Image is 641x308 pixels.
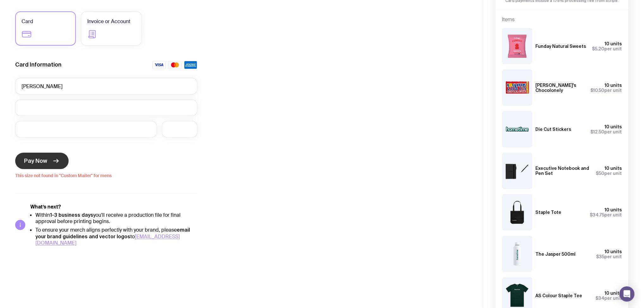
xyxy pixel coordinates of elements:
[24,157,47,165] span: Pay Now
[536,252,576,257] h3: The Jasper 500ml
[168,126,191,132] iframe: Secure CVC input frame
[596,254,605,259] span: $35
[605,207,622,212] span: 10 units
[592,46,622,51] span: per unit
[15,61,61,68] label: Card Information
[596,254,622,259] span: per unit
[536,44,586,49] h3: Funday Natural Sweets
[22,18,33,25] span: Card
[590,212,605,217] span: $34.75
[596,171,622,176] span: per unit
[502,16,622,23] h4: Items
[536,166,591,176] h3: Executive Notebook and Pen Set
[15,153,69,169] button: Pay Now
[15,78,197,94] input: Full name
[15,172,197,178] span: This size not found in "Custom Mailer" for mens
[591,129,622,134] span: per unit
[22,105,191,111] iframe: Secure card number input frame
[590,212,622,217] span: per unit
[30,204,197,210] h5: What’s next?
[605,41,622,46] span: 10 units
[22,126,151,132] iframe: Secure expiration date input frame
[536,83,586,93] h3: [PERSON_NAME]'s Chocolonely
[619,286,635,302] div: Open Intercom Messenger
[35,212,197,225] li: Within you'll receive a production file for final approval before printing begins.
[605,166,622,171] span: 10 units
[536,293,582,298] h3: AS Colour Staple Tee
[35,227,197,246] li: To ensure your merch aligns perfectly with your brand, please to
[536,210,562,215] h3: Staple Tote
[592,46,605,51] span: $5.20
[596,171,605,176] span: $50
[605,83,622,88] span: 10 units
[87,18,130,25] span: Invoice or Account
[605,249,622,254] span: 10 units
[605,124,622,129] span: 10 units
[591,88,605,93] span: $10.50
[605,291,622,296] span: 10 units
[50,212,93,218] strong: 1-3 business days
[596,296,622,301] span: per unit
[591,129,605,134] span: $12.50
[536,127,571,132] h3: Die Cut Stickers
[591,88,622,93] span: per unit
[35,233,180,246] a: [EMAIL_ADDRESS][DOMAIN_NAME]
[35,227,190,239] strong: email your brand guidelines and vector logos
[596,296,605,301] span: $34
